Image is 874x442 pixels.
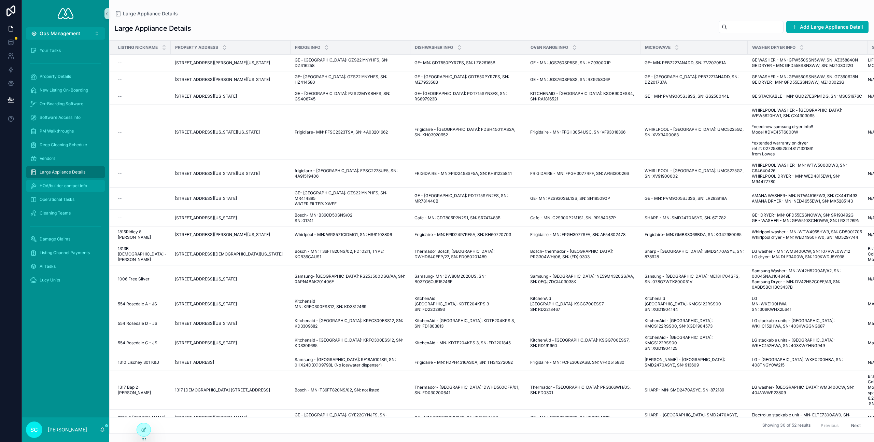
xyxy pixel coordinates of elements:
[118,229,167,240] a: 1815Ridley 8 [PERSON_NAME]
[530,274,636,285] a: Samsung - [GEOGRAPHIC_DATA]: NE59M4320SS/AA, SN: 0EQJ7DCI403038K
[295,57,406,68] a: GE - [GEOGRAPHIC_DATA]: GZS22IYNYHFS, SN: DZ416258
[414,171,522,176] a: FRIGIDAIRE - MN:FPID2498SF5A, SN: KH91225841
[645,412,744,423] span: SHARP - [GEOGRAPHIC_DATA]: SMD2470ASYE, SN: 888701
[40,142,87,148] span: Deep Cleaning Schedule
[295,387,379,393] span: Bosch - MN: T36FT820NS/02, SN: not listed
[414,127,522,138] a: Frigidaire - [GEOGRAPHIC_DATA]: FDSH45011AS2A, SN: KH03920952
[48,426,87,433] p: [PERSON_NAME]
[295,232,406,237] a: Whirlpool - MN: WRS571CIDMO1, SN: HR61103806
[414,296,522,312] span: KitchenAid [GEOGRAPHIC_DATA]: KDTE204KPS 3 SN: FD2202893
[26,98,105,110] a: On-Boarding Software
[530,60,636,66] a: GE - MN: JGS760SP5SS, SN: HZ930001P
[40,169,85,175] span: Large Appliance Details
[415,45,453,50] span: Dishwasher Info
[295,299,406,309] a: Kitchenaid MN: KRFC300ESS12, SN: KD3312469
[40,197,74,202] span: Operational Tasks
[295,190,406,207] a: GE- [GEOGRAPHIC_DATA]: GZS22IYNPHFS, SN: MR414885 WATER FILTER: XWFE
[40,183,87,189] span: HOA/builder contact info
[118,385,167,396] a: 1317 Bap 2-[PERSON_NAME]
[645,335,744,351] span: KitchenAid - [GEOGRAPHIC_DATA]: KMCS122RSS00 SN: XGD1904125
[118,45,158,50] span: Listing Nickname
[414,249,522,260] a: Thermador Bosch, [GEOGRAPHIC_DATA]: DWHD640EFP/27, SN: FD050201489
[530,129,636,135] a: Frigidaire - MN: FFGH3054USC, SN: VF93018366
[175,340,237,346] span: [STREET_ADDRESS][US_STATE]
[175,360,286,365] a: [STREET_ADDRESS]
[414,215,522,221] a: Cafe - MN: CDT805P2N2S1, SN: SR747483B
[295,412,406,423] span: GE - [GEOGRAPHIC_DATA]: GYE22GYNJFS, SN: ZV525835
[175,45,218,50] span: Property Address
[175,215,237,221] span: [STREET_ADDRESS][US_STATE]
[645,296,744,312] a: Kitchenaid [GEOGRAPHIC_DATA]: KMCS122RSS00 SN: XGD1904144
[26,193,105,206] a: Operational Tasks
[414,91,522,102] span: GE- [GEOGRAPHIC_DATA]: PDT715SYN3FS, SN: RS897923B
[175,340,286,346] a: [STREET_ADDRESS][US_STATE]
[175,251,283,257] span: [STREET_ADDRESS][DEMOGRAPHIC_DATA][US_STATE]
[530,91,636,102] a: KITCHENAID - [GEOGRAPHIC_DATA]: KSDB900ESS4, SN: RA1816521
[414,171,512,176] span: FRIGIDAIRE - MN:FPID2498SF5A, SN: KH91225841
[175,60,286,66] a: [STREET_ADDRESS][PERSON_NAME][US_STATE]
[118,77,122,82] span: --
[530,60,611,66] span: GE - MN: JGS760SP5SS, SN: HZ930001P
[645,168,744,179] span: WHIRLPOOL - [GEOGRAPHIC_DATA]: UMC5225GZ, SN: XV91900002
[295,212,372,223] span: Bosch- MN: B36CD50SNS/02 SN: 01741
[530,196,636,201] a: GE- MN: P2S930SEL1SS, SN: SH185090P
[414,74,522,85] a: GE - [GEOGRAPHIC_DATA]: GDT550PYR7FS, SN: MZ795356B
[295,91,406,102] span: GE - [GEOGRAPHIC_DATA]: PZS22MYKBHFS, SN: GS408745
[414,318,522,329] span: KitchenAid - [GEOGRAPHIC_DATA]: KDTE204KPS 3, SN: FD1803813
[118,276,150,282] span: 1006 Free Silver
[26,247,105,259] a: Listing Channel Payments
[752,318,863,329] span: LG stackable units - [GEOGRAPHIC_DATA]: WKHC152HWA, SN: 403KWGGNG687
[40,48,61,53] span: Your Tasks
[645,45,671,50] span: Microwave
[118,129,167,135] a: --
[26,166,105,178] a: Large Appliance Details
[645,249,744,260] a: Sharp - [GEOGRAPHIC_DATA]: SMD2470ASYE, SN: 878928
[26,260,105,273] a: Ai Tasks
[295,274,406,285] a: Samsung- [GEOGRAPHIC_DATA]: RS25J500DSG/AA, SN: 0APN4BAK201406E
[530,296,636,312] a: KitchenAid [GEOGRAPHIC_DATA]: KSGG700ESS7 SN: RD2218467
[295,387,406,393] a: Bosch - MN: T36FT820NS/02, SN: not listed
[26,44,105,57] a: Your Tasks
[786,21,869,33] button: Add Large Appliance Detail
[118,340,167,346] a: 554 Rosedale C - JS
[752,229,863,240] a: Whirlpool washer - MN: WTW4955HW3, SN: CD5001705 Whirlpool dryer - MN: WED4950HW0, SN: MD5297744
[295,129,388,135] span: Frigidiare- MN: FFSC2323TSA, SN: 4A03201662
[530,77,636,82] a: GE - MN: JGS760SP5SS, SN: RZ925306P
[530,415,610,420] span: GE - MN: JGSS86SP2SS, SN: ZV170401P
[26,139,105,151] a: Deep Cleaning Schedule
[645,74,744,85] a: GE - [GEOGRAPHIC_DATA]: PEB7227AN4DD, SN: DZ201737A
[530,77,610,82] span: GE - MN: JGS760SP5SS, SN: RZ925306P
[752,357,863,368] span: LG - [GEOGRAPHIC_DATA]: WKEX200HBA, SN: 408TNGY0W215
[118,129,122,135] span: --
[118,171,122,176] span: --
[414,385,522,396] a: Thermador- [GEOGRAPHIC_DATA]: DWHD560CFP/01, SN: FD030200641
[175,415,286,420] a: [STREET_ADDRESS][PERSON_NAME]
[40,210,71,216] span: Cleaning Teams
[118,196,167,201] a: --
[645,318,744,329] span: KitchenAid - [GEOGRAPHIC_DATA]: KMCS122RSS00, SN: XGD1904573
[40,87,88,93] span: New Listing On-Boarding
[414,274,522,285] a: Samsung- MN: DW80M2020US, SN: B03ZG6OJ515246F
[295,212,406,223] a: Bosch- MN: B36CD50SNS/02 SN: 01741
[118,301,167,307] a: 554 Rosedale A - JS
[645,127,744,138] a: WHIRLPOOL - [GEOGRAPHIC_DATA]: UMC5225GZ, SN: XVX3400083
[295,357,406,368] span: Samsung - [GEOGRAPHIC_DATA]: RF18A5101SR, SN: 0HX24DBX109798L (No ice/water dispenser)
[295,337,406,348] a: Kitchenaid - [GEOGRAPHIC_DATA]: KRFC300ESS12, SN: KD3309685
[26,180,105,192] a: HOA/builder contact info
[414,340,522,346] a: KitchenAid - MN: KDTE204KPS 3, SN: FD2201845
[295,129,406,135] a: Frigidiare- MN: FFSC2323TSA, SN: 4A03201662
[118,360,159,365] span: 1310 Lischey 301 K&J
[118,321,167,326] a: 554 Rosedale D - JS
[414,360,522,365] a: Frigidaire - MN: FDPH4316AS0A, SN: TH34272082
[645,94,729,99] span: GE - MN: PVM9005SJ8SS, SN: GS250044L
[115,10,178,17] a: Large Appliance Details
[175,129,286,135] a: [STREET_ADDRESS][US_STATE][US_STATE]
